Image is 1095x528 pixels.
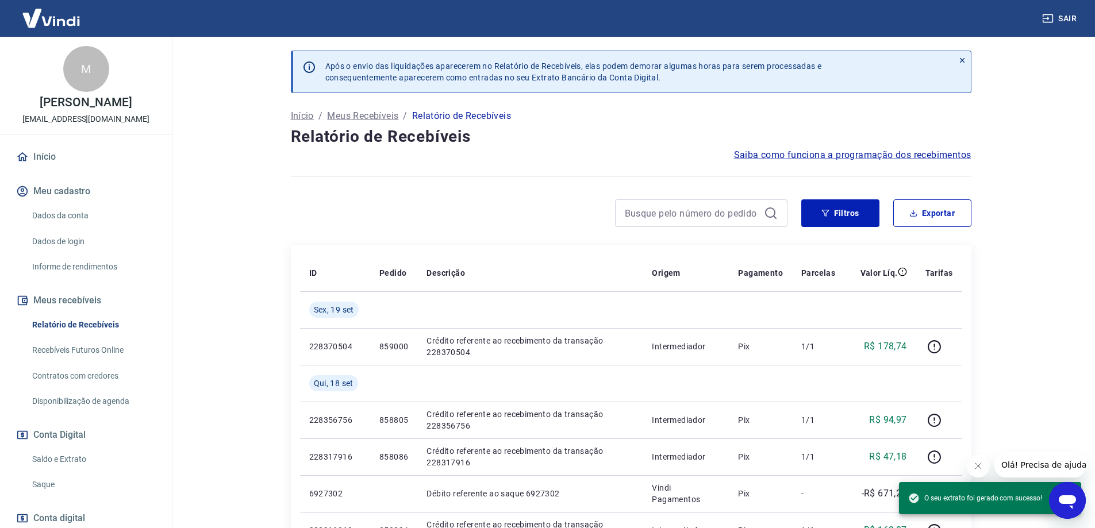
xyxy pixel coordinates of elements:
p: R$ 47,18 [869,450,906,464]
p: / [318,109,322,123]
p: Origem [652,267,680,279]
p: 228317916 [309,451,361,463]
p: 858805 [379,414,408,426]
p: Relatório de Recebíveis [412,109,511,123]
a: Início [14,144,158,169]
p: Pix [738,414,783,426]
span: Conta digital [33,510,85,526]
p: Pix [738,341,783,352]
a: Saldo e Extrato [28,448,158,471]
a: Início [291,109,314,123]
button: Exportar [893,199,971,227]
a: Relatório de Recebíveis [28,313,158,337]
p: / [403,109,407,123]
p: Pagamento [738,267,783,279]
p: 1/1 [801,341,835,352]
a: Recebíveis Futuros Online [28,338,158,362]
p: [EMAIL_ADDRESS][DOMAIN_NAME] [22,113,149,125]
div: M [63,46,109,92]
p: Débito referente ao saque 6927302 [427,488,633,499]
span: O seu extrato foi gerado com sucesso! [908,492,1042,504]
p: 859000 [379,341,408,352]
iframe: Botão para abrir a janela de mensagens [1049,482,1086,519]
p: Após o envio das liquidações aparecerem no Relatório de Recebíveis, elas podem demorar algumas ho... [325,60,822,83]
p: 6927302 [309,488,361,499]
p: 228370504 [309,341,361,352]
span: Qui, 18 set [314,377,354,389]
p: Intermediador [652,451,720,463]
button: Filtros [801,199,879,227]
a: Contratos com credores [28,364,158,388]
a: Saque [28,473,158,496]
span: Olá! Precisa de ajuda? [7,8,97,17]
p: 1/1 [801,451,835,463]
h4: Relatório de Recebíveis [291,125,971,148]
p: R$ 178,74 [864,340,907,353]
a: Meus Recebíveis [327,109,398,123]
p: 858086 [379,451,408,463]
p: Descrição [427,267,465,279]
p: Parcelas [801,267,835,279]
p: Vindi Pagamentos [652,482,720,505]
button: Sair [1040,8,1081,29]
a: Saiba como funciona a programação dos recebimentos [734,148,971,162]
p: Tarifas [925,267,953,279]
p: Valor Líq. [860,267,898,279]
a: Dados de login [28,230,158,253]
p: - [801,488,835,499]
iframe: Fechar mensagem [967,454,990,477]
button: Conta Digital [14,422,158,448]
p: Crédito referente ao recebimento da transação 228370504 [427,335,633,358]
span: Sex, 19 set [314,304,354,315]
img: Vindi [14,1,89,36]
a: Informe de rendimentos [28,255,158,279]
p: Intermediador [652,414,720,426]
p: [PERSON_NAME] [40,97,132,109]
p: 228356756 [309,414,361,426]
p: ID [309,267,317,279]
p: Crédito referente ao recebimento da transação 228356756 [427,408,633,431]
p: Pix [738,451,783,463]
p: -R$ 671,23 [862,487,907,500]
input: Busque pelo número do pedido [625,205,759,222]
button: Meus recebíveis [14,288,158,313]
p: Pedido [379,267,406,279]
iframe: Mensagem da empresa [994,452,1086,477]
p: 1/1 [801,414,835,426]
p: Crédito referente ao recebimento da transação 228317916 [427,445,633,468]
a: Dados da conta [28,204,158,228]
p: Intermediador [652,341,720,352]
p: Pix [738,488,783,499]
a: Disponibilização de agenda [28,390,158,413]
p: R$ 94,97 [869,413,906,427]
button: Meu cadastro [14,179,158,204]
